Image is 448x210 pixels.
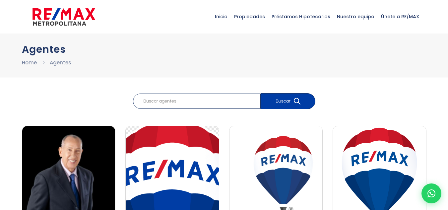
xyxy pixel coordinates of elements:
span: Propiedades [231,7,268,27]
input: Buscar agentes [133,94,261,109]
span: Préstamos Hipotecarios [268,7,334,27]
button: Buscar [261,93,315,109]
h1: Agentes [22,43,426,55]
span: Únete a RE/MAX [378,7,422,27]
li: Agentes [50,58,71,67]
span: Inicio [212,7,231,27]
img: remax-metropolitana-logo [32,7,95,27]
span: Nuestro equipo [334,7,378,27]
a: Home [22,59,37,66]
